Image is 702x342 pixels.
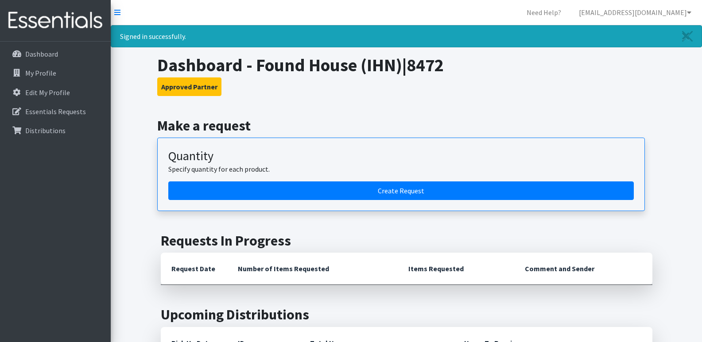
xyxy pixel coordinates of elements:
p: My Profile [25,69,56,77]
h2: Requests In Progress [161,232,652,249]
th: Request Date [161,253,227,285]
a: [EMAIL_ADDRESS][DOMAIN_NAME] [572,4,698,21]
th: Number of Items Requested [227,253,398,285]
a: My Profile [4,64,107,82]
h3: Quantity [168,149,634,164]
a: Close [673,26,702,47]
p: Essentials Requests [25,107,86,116]
p: Specify quantity for each product. [168,164,634,174]
div: Signed in successfully. [111,25,702,47]
a: Essentials Requests [4,103,107,120]
a: Dashboard [4,45,107,63]
th: Items Requested [398,253,514,285]
p: Edit My Profile [25,88,70,97]
th: Comment and Sender [514,253,652,285]
p: Distributions [25,126,66,135]
h2: Upcoming Distributions [161,306,652,323]
button: Approved Partner [157,77,221,96]
a: Create a request by quantity [168,181,634,200]
a: Edit My Profile [4,84,107,101]
h1: Dashboard - Found House (IHN)|8472 [157,54,655,76]
p: Dashboard [25,50,58,58]
h2: Make a request [157,117,655,134]
img: HumanEssentials [4,6,107,35]
a: Distributions [4,122,107,139]
a: Need Help? [520,4,568,21]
